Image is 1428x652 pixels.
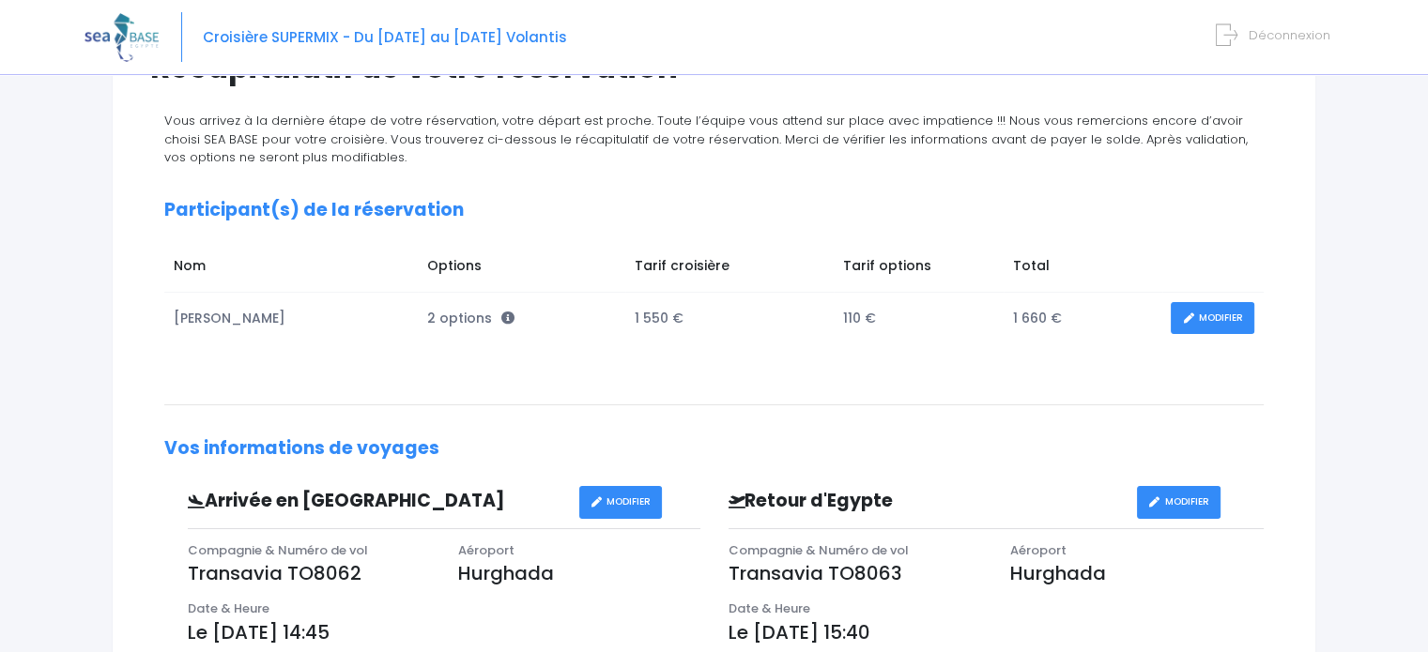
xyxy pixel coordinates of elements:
[188,599,269,617] span: Date & Heure
[625,293,834,344] td: 1 550 €
[203,27,567,47] span: Croisière SUPERMIX - Du [DATE] au [DATE] Volantis
[164,247,418,292] td: Nom
[579,486,663,519] a: MODIFIER
[1249,26,1330,44] span: Déconnexion
[729,541,909,559] span: Compagnie & Numéro de vol
[729,559,982,587] p: Transavia TO8063
[1010,541,1067,559] span: Aéroport
[834,247,1004,292] td: Tarif options
[164,112,1248,166] span: Vous arrivez à la dernière étape de votre réservation, votre départ est proche. Toute l’équipe vo...
[164,293,418,344] td: [PERSON_NAME]
[714,491,1137,512] h3: Retour d'Egypte
[150,49,1278,85] h1: Récapitulatif de votre réservation
[1010,559,1264,587] p: Hurghada
[1004,247,1161,292] td: Total
[458,559,700,587] p: Hurghada
[729,618,1265,646] p: Le [DATE] 15:40
[729,599,810,617] span: Date & Heure
[164,438,1264,460] h2: Vos informations de voyages
[625,247,834,292] td: Tarif croisière
[458,541,514,559] span: Aéroport
[188,618,700,646] p: Le [DATE] 14:45
[188,559,430,587] p: Transavia TO8062
[834,293,1004,344] td: 110 €
[164,200,1264,221] h2: Participant(s) de la réservation
[418,247,625,292] td: Options
[1137,486,1221,519] a: MODIFIER
[174,491,579,512] h3: Arrivée en [GEOGRAPHIC_DATA]
[1171,302,1254,335] a: MODIFIER
[427,309,514,327] span: 2 options
[188,541,368,559] span: Compagnie & Numéro de vol
[1004,293,1161,344] td: 1 660 €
